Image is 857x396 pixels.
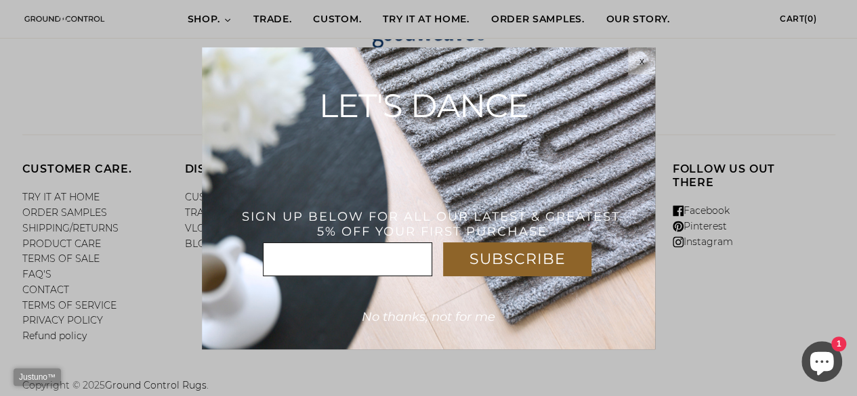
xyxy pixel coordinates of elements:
span: LET'S DANCE [319,86,528,125]
div: x [628,47,655,74]
a: Justuno™ [14,368,61,386]
span: No thanks, not for me [362,309,495,324]
input: Email Address [263,242,432,276]
inbox-online-store-chat: Shopify online store chat [797,341,846,385]
span: x [640,56,644,66]
span: SUBSCRIBE [469,250,566,268]
div: SUBSCRIBE [443,242,591,276]
div: No thanks, not for me [339,303,519,330]
span: SIGN UP BELOW FOR ALL OUR LATEST & GREATEST. 5% OFF YOUR FIRST PURCHASE [242,209,623,239]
